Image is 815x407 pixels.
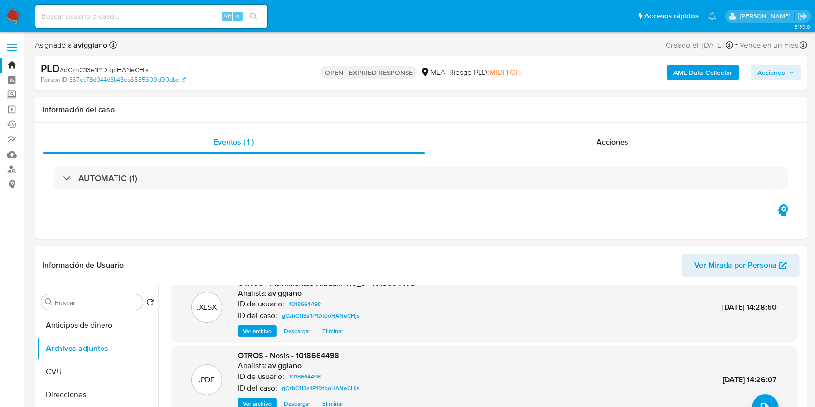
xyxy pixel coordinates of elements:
p: Analista: [238,361,267,371]
b: aviggiano [72,40,107,51]
b: PLD [41,60,60,76]
span: Ver archivo [243,326,272,336]
button: Direcciones [37,383,158,407]
span: s [236,12,239,21]
span: OTROS - Nosis - 1018664498 [238,350,339,361]
a: 1018664498 [285,371,325,382]
span: Riesgo PLD: [449,67,521,78]
span: Vence en un mes [740,40,798,51]
p: ID del caso: [238,383,277,393]
span: [DATE] 14:26:07 [723,374,777,385]
div: AUTOMATIC (1) [54,167,788,189]
b: Person ID [41,75,67,84]
span: # gCzhC1l3e1P1DtqoHANeCHjs [60,65,148,74]
button: Volver al orden por defecto [146,298,154,309]
a: 367ec78d044d3b43eb6535609cf90dbe [69,75,186,84]
button: Buscar [45,298,53,306]
span: Acciones [757,65,785,80]
a: Notificaciones [708,12,716,20]
span: Ver Mirada por Persona [694,254,777,277]
b: AML Data Collector [673,65,732,80]
p: .PDF [199,375,215,385]
p: ID de usuario: [238,299,284,309]
h1: Información del caso [43,105,800,115]
span: gCzhC1l3e1P1DtqoHANeCHjs [282,382,360,394]
a: gCzhC1l3e1P1DtqoHANeCHjs [278,382,364,394]
span: Accesos rápidos [644,11,699,21]
span: Eventos ( 1 ) [214,136,254,147]
p: agustina.viggiano@mercadolibre.com [740,12,794,21]
span: Descargar [284,326,310,336]
input: Buscar [55,298,139,307]
button: CVU [37,360,158,383]
div: Creado el: [DATE] [666,39,733,52]
span: MIDHIGH [489,67,521,78]
p: ID de usuario: [238,372,284,381]
h1: Información de Usuario [43,261,124,270]
button: search-icon [244,10,263,23]
h6: aviggiano [268,361,302,371]
button: Ver archivo [238,325,277,337]
span: 1018664498 [289,298,321,310]
span: Asignado a [35,40,107,51]
button: Anticipos de dinero [37,314,158,337]
button: Descargar [279,325,315,337]
span: Acciones [597,136,628,147]
span: 1018664498 [289,371,321,382]
button: Eliminar [318,325,348,337]
button: Archivos adjuntos [37,337,158,360]
a: 1018664498 [285,298,325,310]
div: MLA [421,67,445,78]
a: gCzhC1l3e1P1DtqoHANeCHjs [278,310,364,321]
span: Eliminar [322,326,343,336]
a: Salir [798,11,808,21]
button: Acciones [751,65,801,80]
p: OPEN - EXPIRED RESPONSE [321,66,417,79]
p: .XLSX [197,302,217,313]
button: AML Data Collector [667,65,739,80]
h3: AUTOMATIC (1) [78,173,137,184]
button: Ver Mirada por Persona [682,254,800,277]
span: - [735,39,738,52]
p: ID del caso: [238,311,277,320]
input: Buscar usuario o caso... [35,10,267,23]
h6: aviggiano [268,289,302,298]
span: gCzhC1l3e1P1DtqoHANeCHjs [282,310,360,321]
span: [DATE] 14:28:50 [722,302,777,313]
span: Alt [223,12,231,21]
p: Analista: [238,289,267,298]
